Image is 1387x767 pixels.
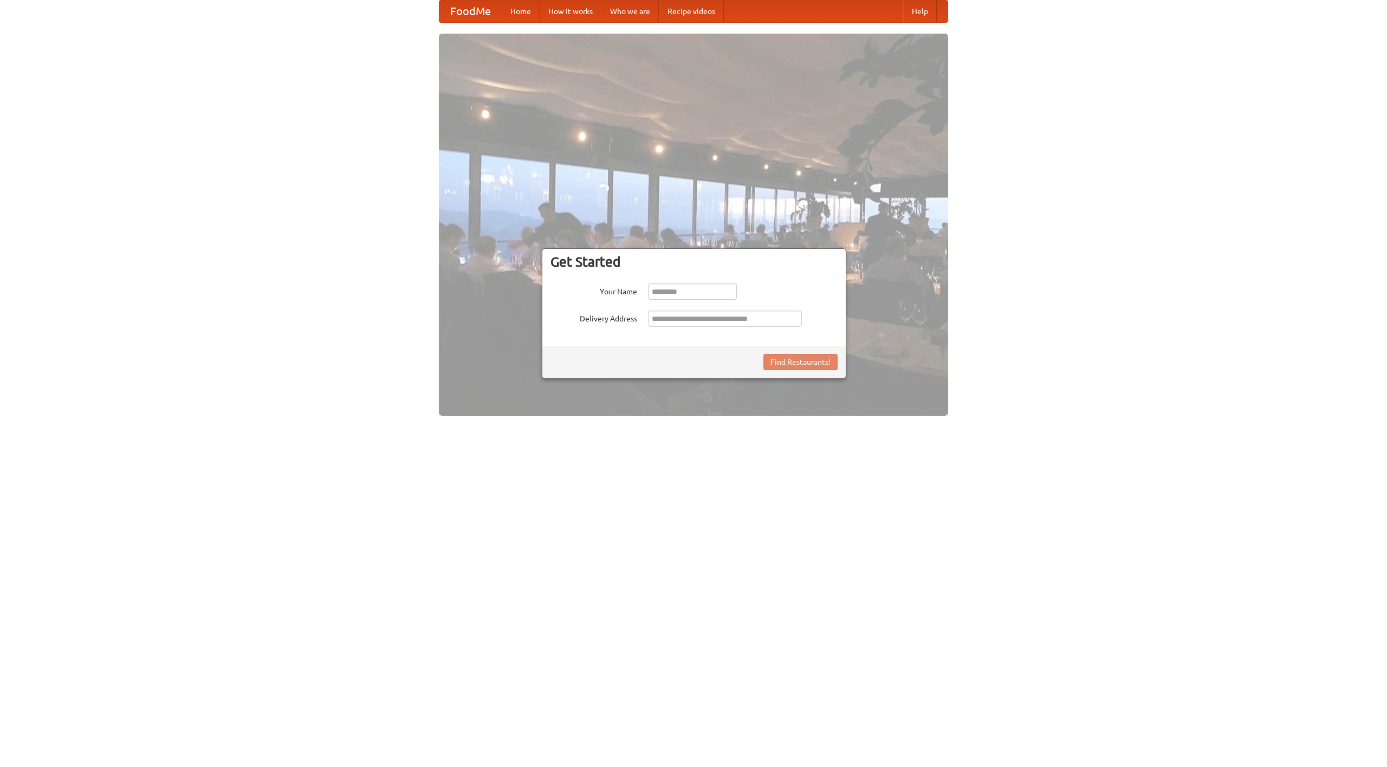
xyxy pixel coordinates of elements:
h3: Get Started [550,254,838,270]
a: How it works [540,1,601,22]
a: Help [903,1,937,22]
a: FoodMe [439,1,502,22]
label: Your Name [550,283,637,297]
a: Home [502,1,540,22]
a: Recipe videos [659,1,724,22]
button: Find Restaurants! [763,354,838,370]
label: Delivery Address [550,311,637,324]
a: Who we are [601,1,659,22]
